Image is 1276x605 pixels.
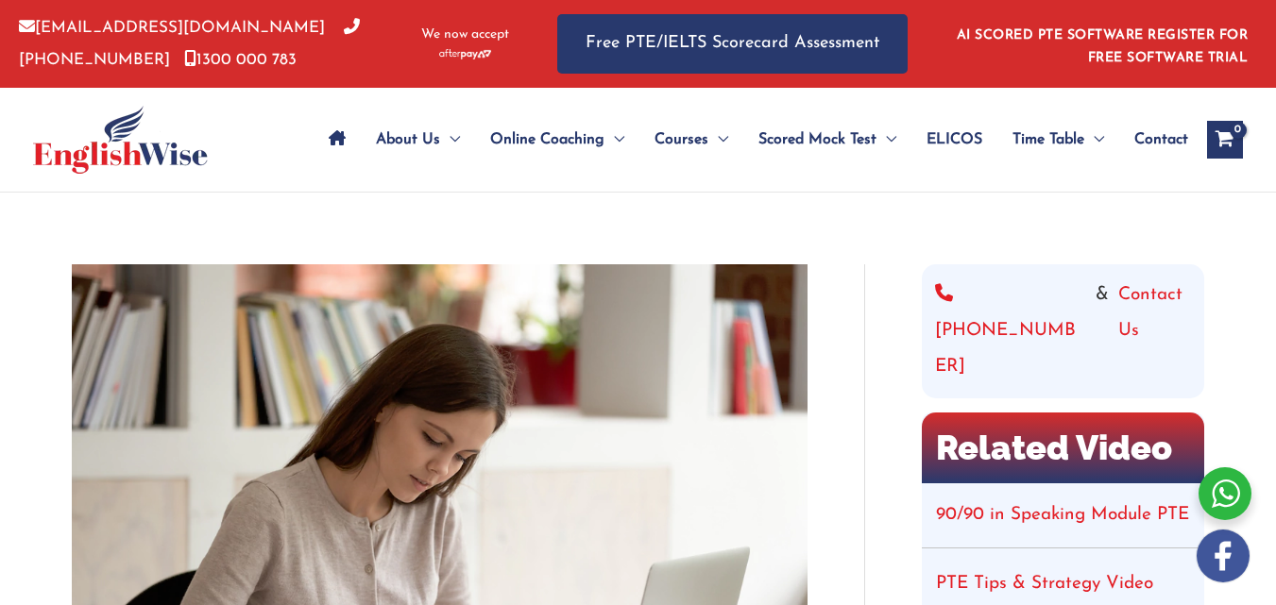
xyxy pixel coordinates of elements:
a: ELICOS [911,107,997,173]
a: AI SCORED PTE SOFTWARE REGISTER FOR FREE SOFTWARE TRIAL [957,28,1249,65]
img: Afterpay-Logo [439,49,491,59]
a: About UsMenu Toggle [361,107,475,173]
h2: Related Video [922,412,1204,482]
img: white-facebook.png [1197,529,1250,582]
a: 1300 000 783 [184,52,297,68]
span: ELICOS [927,107,982,173]
span: We now accept [421,25,509,44]
span: Menu Toggle [876,107,896,173]
a: [PHONE_NUMBER] [935,277,1086,385]
a: [EMAIL_ADDRESS][DOMAIN_NAME] [19,20,325,36]
span: Time Table [1012,107,1084,173]
span: Menu Toggle [1084,107,1104,173]
a: Time TableMenu Toggle [997,107,1119,173]
a: PTE Tips & Strategy Video [936,575,1153,593]
span: Menu Toggle [440,107,460,173]
a: View Shopping Cart, empty [1207,121,1243,159]
a: Contact Us [1118,277,1191,385]
nav: Site Navigation: Main Menu [314,107,1188,173]
a: 90/90 in Speaking Module PTE [936,506,1189,524]
a: Scored Mock TestMenu Toggle [743,107,911,173]
span: Online Coaching [490,107,604,173]
span: Menu Toggle [708,107,728,173]
a: Online CoachingMenu Toggle [475,107,639,173]
a: [PHONE_NUMBER] [19,20,360,67]
span: Courses [655,107,708,173]
a: Free PTE/IELTS Scorecard Assessment [557,14,908,74]
span: About Us [376,107,440,173]
span: Scored Mock Test [758,107,876,173]
aside: Header Widget 1 [945,13,1257,75]
img: cropped-ew-logo [33,106,208,174]
div: & [935,277,1191,385]
a: CoursesMenu Toggle [639,107,743,173]
a: Contact [1119,107,1188,173]
span: Menu Toggle [604,107,624,173]
span: Contact [1134,107,1188,173]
